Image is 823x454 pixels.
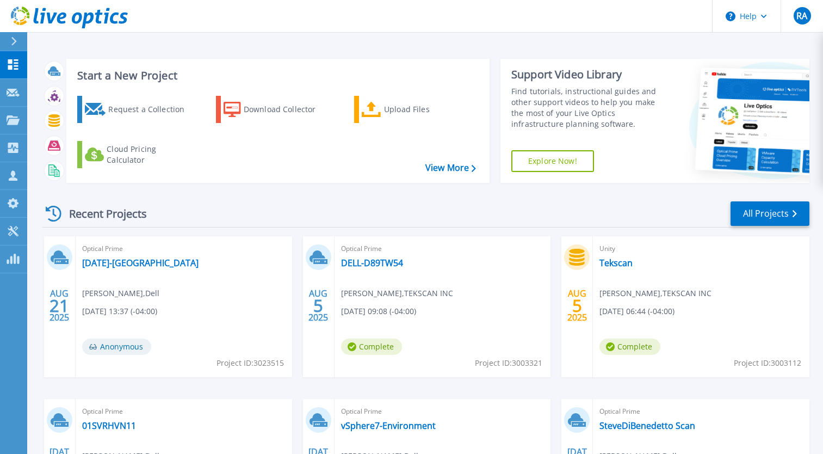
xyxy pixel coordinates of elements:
[108,99,195,120] div: Request a Collection
[313,301,323,310] span: 5
[567,286,587,326] div: AUG 2025
[572,301,582,310] span: 5
[599,305,675,317] span: [DATE] 06:44 (-04:00)
[341,305,416,317] span: [DATE] 09:08 (-04:00)
[341,257,403,268] a: DELL-D89TW54
[42,200,162,227] div: Recent Projects
[107,144,194,165] div: Cloud Pricing Calculator
[599,257,633,268] a: Tekscan
[599,406,803,418] span: Optical Prime
[796,11,807,20] span: RA
[511,68,666,82] div: Support Video Library
[599,287,711,299] span: [PERSON_NAME] , TEKSCAN INC
[341,287,453,299] span: [PERSON_NAME] , TEKSCAN INC
[82,305,157,317] span: [DATE] 13:37 (-04:00)
[216,96,337,123] a: Download Collector
[244,99,331,120] div: Download Collector
[341,339,402,355] span: Complete
[341,420,436,431] a: vSphere7-Environment
[77,70,475,82] h3: Start a New Project
[384,99,471,120] div: Upload Files
[82,257,199,268] a: [DATE]-[GEOGRAPHIC_DATA]
[77,141,199,168] a: Cloud Pricing Calculator
[216,357,284,369] span: Project ID: 3023515
[734,357,801,369] span: Project ID: 3003112
[77,96,199,123] a: Request a Collection
[511,150,594,172] a: Explore Now!
[49,301,69,310] span: 21
[82,339,151,355] span: Anonymous
[82,287,159,299] span: [PERSON_NAME] , Dell
[425,163,476,173] a: View More
[599,339,660,355] span: Complete
[82,406,286,418] span: Optical Prime
[511,86,666,130] div: Find tutorials, instructional guides and other support videos to help you make the most of your L...
[341,243,544,255] span: Optical Prime
[308,286,329,326] div: AUG 2025
[82,243,286,255] span: Optical Prime
[599,420,695,431] a: SteveDiBenedetto Scan
[82,420,136,431] a: 01SVRHVN11
[49,286,70,326] div: AUG 2025
[599,243,803,255] span: Unity
[475,357,542,369] span: Project ID: 3003321
[354,96,475,123] a: Upload Files
[341,406,544,418] span: Optical Prime
[731,201,809,226] a: All Projects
